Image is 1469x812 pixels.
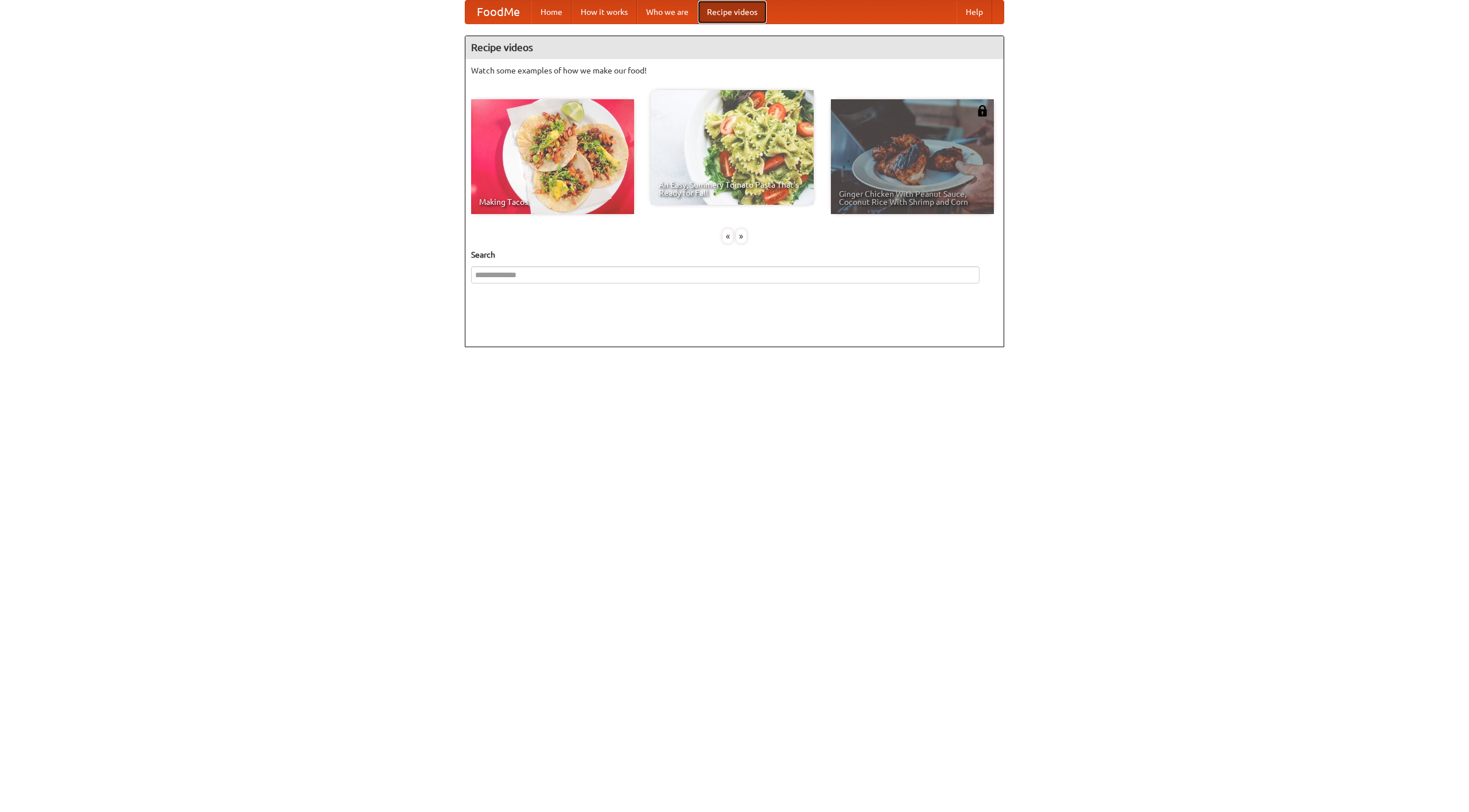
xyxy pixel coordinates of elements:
p: Watch some examples of how we make our food! [471,65,998,76]
a: Who we are [637,1,698,24]
a: An Easy, Summery Tomato Pasta That's Ready for Fall [651,90,814,205]
div: « [722,229,733,243]
a: Making Tacos [471,99,634,214]
span: Making Tacos [479,198,626,206]
img: 483408.png [977,105,988,116]
a: FoodMe [465,1,531,24]
h5: Search [471,249,998,261]
h4: Recipe videos [465,36,1004,59]
a: Home [531,1,572,24]
a: How it works [572,1,637,24]
span: An Easy, Summery Tomato Pasta That's Ready for Fall [659,181,806,197]
a: Help [957,1,992,24]
a: Recipe videos [698,1,767,24]
div: » [736,229,747,243]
